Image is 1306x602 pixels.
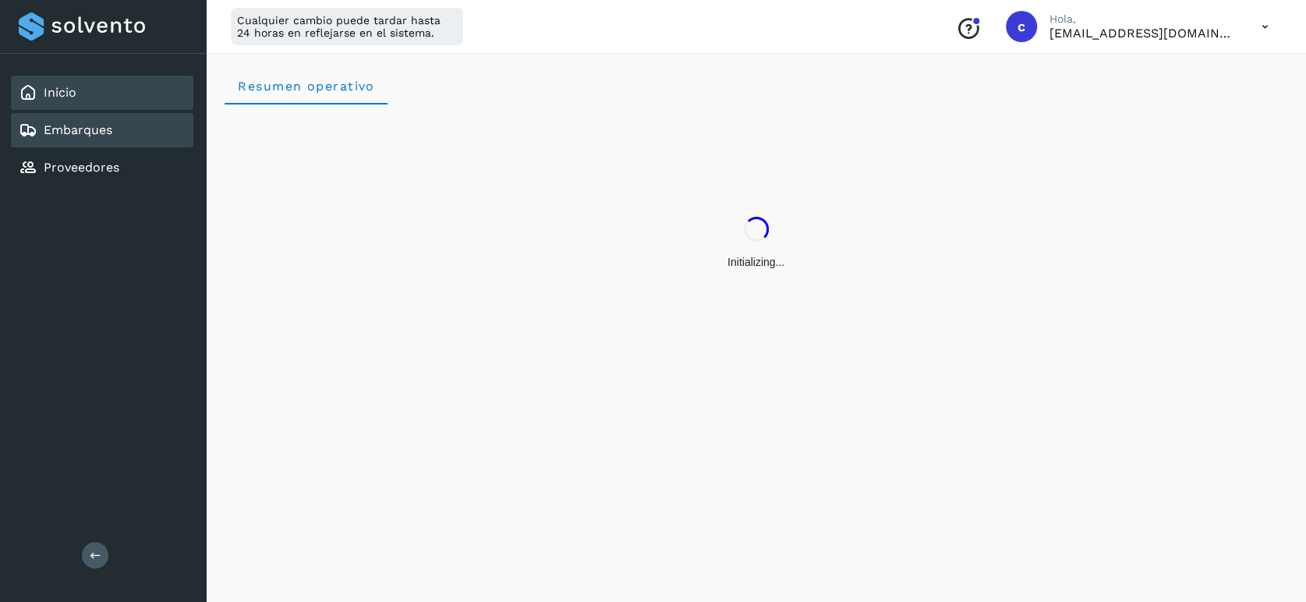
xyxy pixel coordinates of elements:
a: Embarques [44,122,112,137]
p: cavila@niagarawater.com [1049,26,1237,41]
a: Inicio [44,85,76,100]
p: Hola, [1049,12,1237,26]
div: Inicio [11,76,193,110]
div: Cualquier cambio puede tardar hasta 24 horas en reflejarse en el sistema. [231,8,463,45]
span: Resumen operativo [237,79,375,94]
a: Proveedores [44,160,119,175]
div: Proveedores [11,150,193,185]
div: Embarques [11,113,193,147]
